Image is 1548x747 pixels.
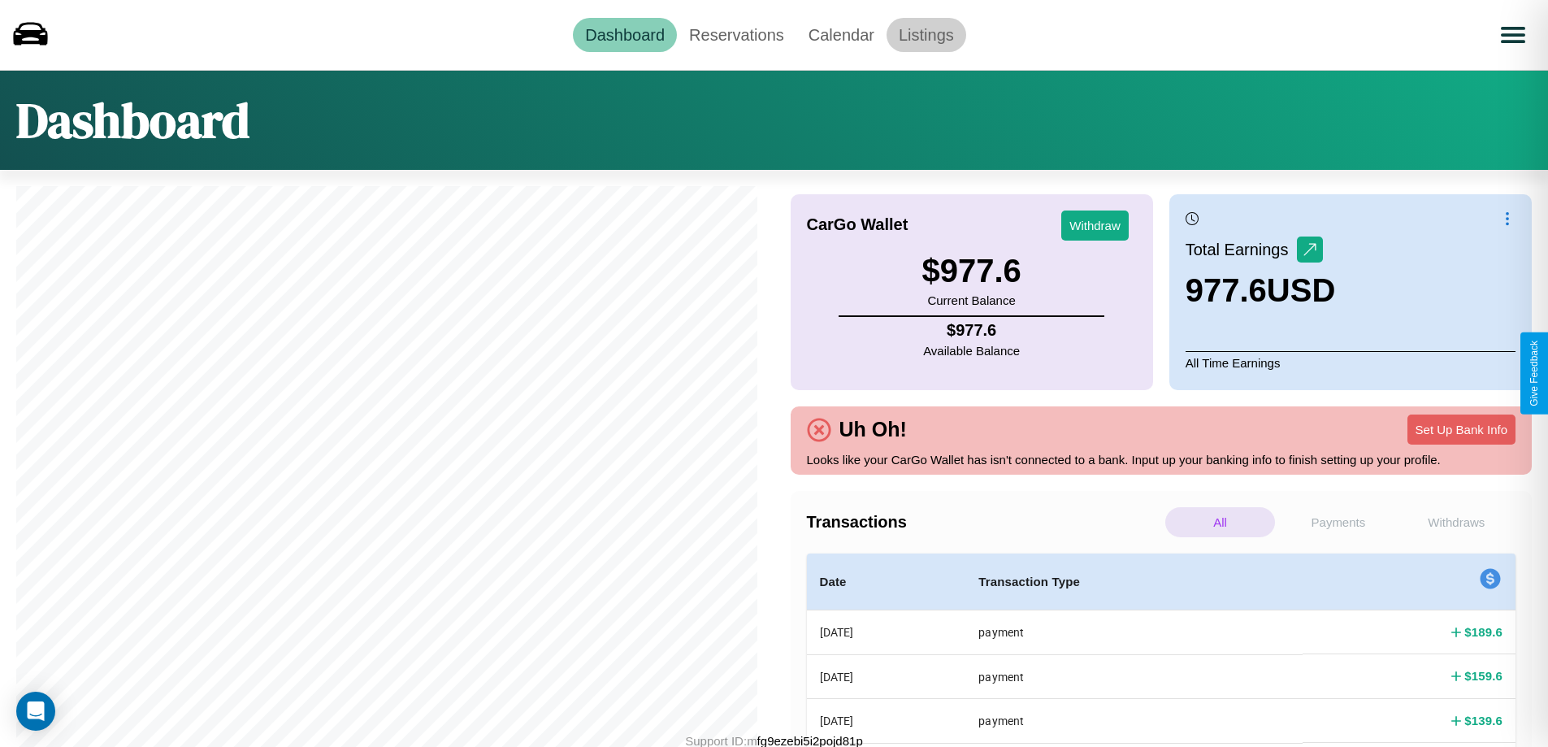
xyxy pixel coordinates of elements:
[921,289,1021,311] p: Current Balance
[831,418,915,441] h4: Uh Oh!
[965,610,1303,655] th: payment
[921,253,1021,289] h3: $ 977.6
[1186,272,1336,309] h3: 977.6 USD
[923,340,1020,362] p: Available Balance
[923,321,1020,340] h4: $ 977.6
[1407,415,1515,445] button: Set Up Bank Info
[1165,507,1275,537] p: All
[573,18,677,52] a: Dashboard
[807,699,966,743] th: [DATE]
[978,572,1290,592] h4: Transaction Type
[807,654,966,698] th: [DATE]
[887,18,966,52] a: Listings
[16,87,249,154] h1: Dashboard
[1402,507,1511,537] p: Withdraws
[796,18,887,52] a: Calendar
[807,215,908,234] h4: CarGo Wallet
[1464,623,1502,641] h4: $ 189.6
[1186,351,1515,374] p: All Time Earnings
[1061,211,1129,241] button: Withdraw
[807,449,1516,471] p: Looks like your CarGo Wallet has isn't connected to a bank. Input up your banking info to finish ...
[1283,507,1393,537] p: Payments
[1490,12,1536,58] button: Open menu
[16,692,55,731] div: Open Intercom Messenger
[820,572,953,592] h4: Date
[1186,235,1297,264] p: Total Earnings
[1464,712,1502,729] h4: $ 139.6
[965,699,1303,743] th: payment
[807,513,1161,532] h4: Transactions
[1464,667,1502,684] h4: $ 159.6
[677,18,796,52] a: Reservations
[807,610,966,655] th: [DATE]
[1528,341,1540,406] div: Give Feedback
[965,654,1303,698] th: payment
